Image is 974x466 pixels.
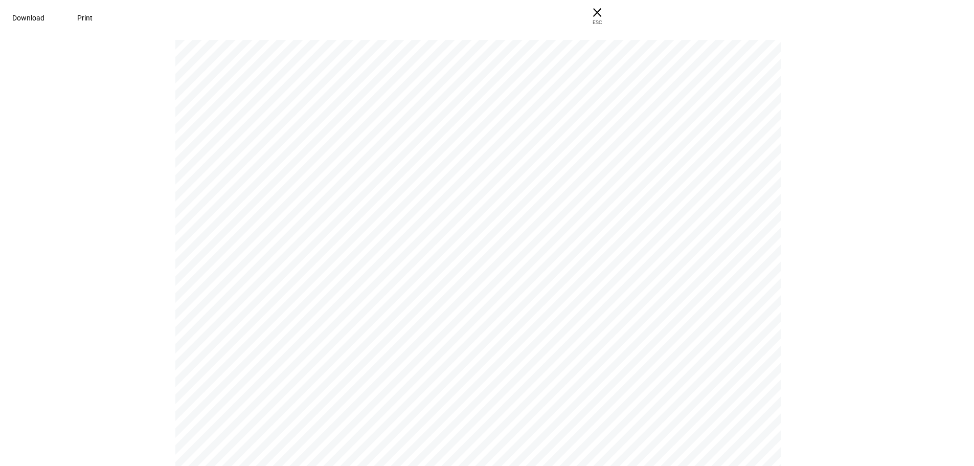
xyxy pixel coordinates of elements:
[581,11,614,26] span: ESC
[65,8,105,28] button: Print
[529,67,716,74] span: [PERSON_NAME] Foundation 7424 | Portfolio Report
[77,14,93,22] span: Print
[710,67,758,75] a: https://www.ethic.com/
[12,14,44,22] span: Download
